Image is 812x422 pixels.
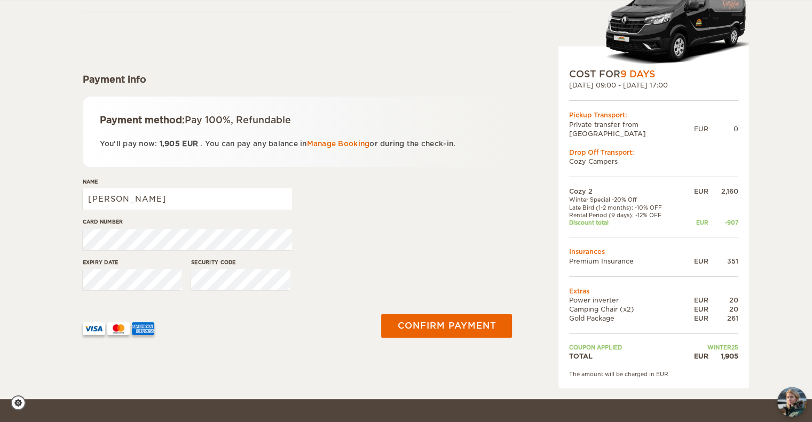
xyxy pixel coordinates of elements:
[107,322,130,335] img: mastercard
[569,148,738,157] div: Drop Off Transport:
[83,178,292,186] label: Name
[777,387,807,417] button: chat-button
[683,305,708,314] div: EUR
[708,296,738,305] div: 20
[694,124,708,133] div: EUR
[83,258,182,266] label: Expiry date
[191,258,290,266] label: Security code
[182,140,198,148] span: EUR
[708,219,738,226] div: -907
[708,124,738,133] div: 0
[83,322,105,335] img: VISA
[569,344,684,351] td: Coupon applied
[569,247,738,256] td: Insurances
[708,352,738,361] div: 1,905
[569,196,684,203] td: Winter Special -20% Off
[185,115,291,125] span: Pay 100%, Refundable
[708,314,738,323] div: 261
[160,140,180,148] span: 1,905
[708,305,738,314] div: 20
[381,314,512,338] button: Confirm payment
[569,204,684,211] td: Late Bird (1-2 months): -10% OFF
[569,352,684,361] td: TOTAL
[11,395,33,410] a: Cookie settings
[569,286,738,296] td: Extras
[683,257,708,266] div: EUR
[569,370,738,378] div: The amount will be charged in EUR
[683,352,708,361] div: EUR
[569,257,684,266] td: Premium Insurance
[100,114,495,126] div: Payment method:
[569,211,684,219] td: Rental Period (9 days): -12% OFF
[569,157,738,166] td: Cozy Campers
[708,257,738,266] div: 351
[683,219,708,226] div: EUR
[683,296,708,305] div: EUR
[100,138,495,150] p: You'll pay now: . You can pay any balance in or during the check-in.
[569,305,684,314] td: Camping Chair (x2)
[569,120,694,138] td: Private transfer from [GEOGRAPHIC_DATA]
[307,140,370,148] a: Manage Booking
[683,344,738,351] td: WINTER25
[569,219,684,226] td: Discount total
[777,387,807,417] img: Freyja at Cozy Campers
[569,110,738,120] div: Pickup Transport:
[683,314,708,323] div: EUR
[569,314,684,323] td: Gold Package
[569,68,738,81] div: COST FOR
[569,81,738,90] div: [DATE] 09:00 - [DATE] 17:00
[83,218,292,226] label: Card number
[83,73,513,86] div: Payment info
[620,69,655,79] span: 9 Days
[569,187,684,196] td: Cozy 2
[132,322,154,335] img: AMEX
[708,187,738,196] div: 2,160
[569,296,684,305] td: Power inverter
[683,187,708,196] div: EUR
